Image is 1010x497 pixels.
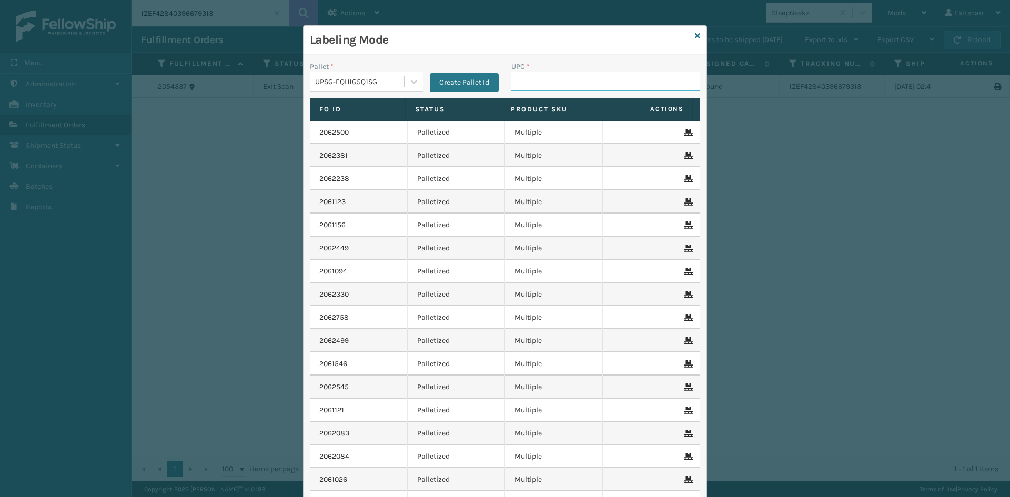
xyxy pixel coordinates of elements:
[684,430,690,437] i: Remove From Pallet
[684,360,690,368] i: Remove From Pallet
[505,144,603,167] td: Multiple
[310,61,334,72] label: Pallet
[511,105,587,114] label: Product SKU
[684,407,690,414] i: Remove From Pallet
[505,422,603,445] td: Multiple
[319,243,349,253] a: 2062449
[319,105,396,114] label: Fo Id
[319,474,347,485] a: 2061026
[505,121,603,144] td: Multiple
[684,129,690,136] i: Remove From Pallet
[505,283,603,306] td: Multiple
[415,105,491,114] label: Status
[684,453,690,460] i: Remove From Pallet
[505,306,603,329] td: Multiple
[684,268,690,275] i: Remove From Pallet
[408,352,506,376] td: Palletized
[408,260,506,283] td: Palletized
[505,167,603,190] td: Multiple
[408,445,506,468] td: Palletized
[505,237,603,260] td: Multiple
[684,152,690,159] i: Remove From Pallet
[684,221,690,229] i: Remove From Pallet
[684,314,690,321] i: Remove From Pallet
[319,336,349,346] a: 2062499
[684,383,690,391] i: Remove From Pallet
[408,121,506,144] td: Palletized
[408,329,506,352] td: Palletized
[310,32,691,48] h3: Labeling Mode
[319,451,349,462] a: 2062084
[684,476,690,483] i: Remove From Pallet
[408,144,506,167] td: Palletized
[408,214,506,237] td: Palletized
[600,100,690,118] span: Actions
[319,174,349,184] a: 2062238
[505,376,603,399] td: Multiple
[319,289,349,300] a: 2062330
[408,468,506,491] td: Palletized
[319,405,344,415] a: 2061121
[319,127,349,138] a: 2062500
[505,468,603,491] td: Multiple
[505,352,603,376] td: Multiple
[505,260,603,283] td: Multiple
[505,190,603,214] td: Multiple
[430,73,499,92] button: Create Pallet Id
[408,422,506,445] td: Palletized
[319,197,346,207] a: 2061123
[319,382,349,392] a: 2062545
[684,291,690,298] i: Remove From Pallet
[505,329,603,352] td: Multiple
[315,76,405,87] div: UPSG-EQH1G5Q1SG
[684,337,690,344] i: Remove From Pallet
[319,428,349,439] a: 2062083
[505,214,603,237] td: Multiple
[319,312,349,323] a: 2062758
[408,190,506,214] td: Palletized
[408,167,506,190] td: Palletized
[319,266,347,277] a: 2061094
[684,198,690,206] i: Remove From Pallet
[408,237,506,260] td: Palletized
[319,150,348,161] a: 2062381
[505,399,603,422] td: Multiple
[684,175,690,182] i: Remove From Pallet
[408,306,506,329] td: Palletized
[511,61,530,72] label: UPC
[684,245,690,252] i: Remove From Pallet
[505,445,603,468] td: Multiple
[319,359,347,369] a: 2061546
[319,220,346,230] a: 2061156
[408,283,506,306] td: Palletized
[408,399,506,422] td: Palletized
[408,376,506,399] td: Palletized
